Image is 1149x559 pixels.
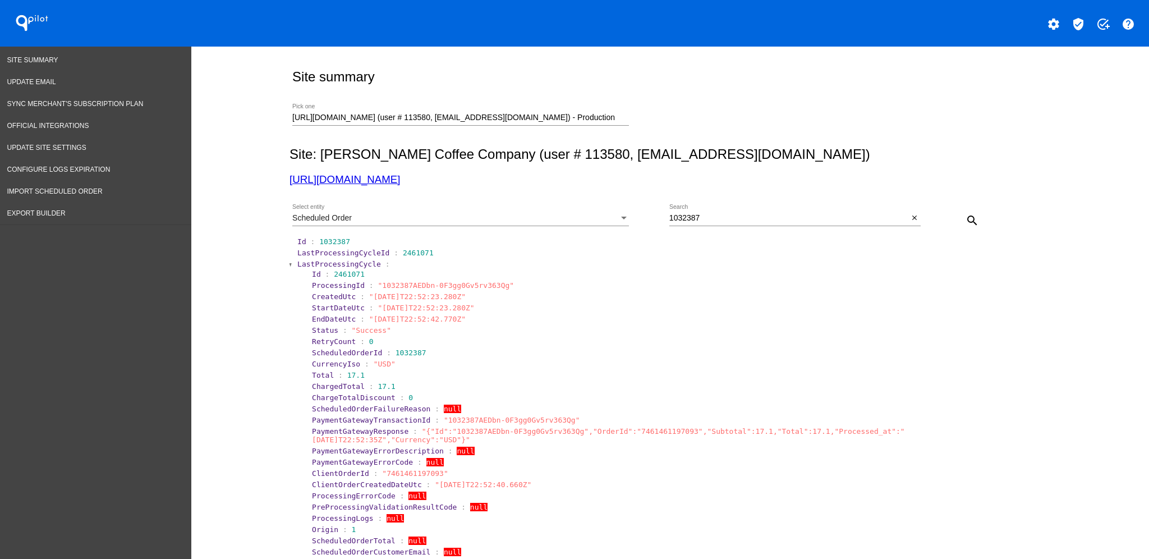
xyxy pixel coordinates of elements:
[911,214,918,223] mat-icon: close
[312,382,365,391] span: ChargedTotal
[292,69,375,85] h2: Site summary
[312,480,422,489] span: ClientOrderCreatedDateUtc
[289,173,400,185] a: [URL][DOMAIN_NAME]
[297,249,389,257] span: LastProcessingCycleId
[396,349,426,357] span: 1032387
[444,416,580,424] span: "1032387AEDbn-0F3gg0Gv5rv363Qg"
[312,371,334,379] span: Total
[669,214,909,223] input: Search
[292,213,352,222] span: Scheduled Order
[312,525,338,534] span: Origin
[312,537,396,545] span: ScheduledOrderTotal
[1122,17,1135,31] mat-icon: help
[325,270,330,278] span: :
[311,237,315,246] span: :
[369,315,466,323] span: "[DATE]T22:52:42.770Z"
[343,326,347,335] span: :
[400,393,405,402] span: :
[312,492,396,500] span: ProcessingErrorCode
[378,514,382,523] span: :
[312,281,365,290] span: ProcessingId
[435,548,439,556] span: :
[365,360,369,368] span: :
[312,427,408,436] span: PaymentGatewayResponse
[7,100,144,108] span: Sync Merchant's Subscription Plan
[352,525,356,534] span: 1
[312,447,444,455] span: PaymentGatewayErrorDescription
[909,212,921,224] button: Clear
[7,166,111,173] span: Configure logs expiration
[312,304,365,312] span: StartDateUtc
[457,447,474,455] span: null
[387,349,391,357] span: :
[7,144,86,152] span: Update Site Settings
[417,458,422,466] span: :
[360,315,365,323] span: :
[352,326,391,335] span: "Success"
[387,514,404,523] span: null
[374,360,396,368] span: "USD"
[426,458,444,466] span: null
[444,405,461,413] span: null
[403,249,434,257] span: 2461071
[7,209,66,217] span: Export Builder
[7,187,103,195] span: Import Scheduled Order
[1047,17,1060,31] mat-icon: settings
[470,503,488,511] span: null
[400,492,405,500] span: :
[448,447,453,455] span: :
[1072,17,1085,31] mat-icon: verified_user
[312,514,374,523] span: ProcessingLogs
[289,146,1046,162] h2: Site: [PERSON_NAME] Coffee Company (user # 113580, [EMAIL_ADDRESS][DOMAIN_NAME])
[7,78,56,86] span: Update Email
[369,337,374,346] span: 0
[312,315,356,323] span: EndDateUtc
[1096,17,1110,31] mat-icon: add_task
[369,304,374,312] span: :
[292,113,629,122] input: Number
[312,503,457,511] span: PreProcessingValidationResultCode
[408,492,426,500] span: null
[312,292,356,301] span: CreatedUtc
[382,469,448,478] span: "7461461197093"
[408,537,426,545] span: null
[297,237,306,246] span: Id
[369,281,374,290] span: :
[461,503,466,511] span: :
[378,281,514,290] span: "1032387AEDbn-0F3gg0Gv5rv363Qg"
[400,537,405,545] span: :
[312,349,382,357] span: ScheduledOrderId
[966,214,979,227] mat-icon: search
[435,480,531,489] span: "[DATE]T22:52:40.660Z"
[334,270,365,278] span: 2461071
[312,416,430,424] span: PaymentGatewayTransactionId
[10,12,54,34] h1: QPilot
[394,249,398,257] span: :
[369,382,374,391] span: :
[312,405,430,413] span: ScheduledOrderFailureReason
[312,427,905,444] span: "{"Id":"1032387AEDbn-0F3gg0Gv5rv363Qg","OrderId":"7461461197093","Subtotal":17.1,"Total":17.1,"Pr...
[312,548,430,556] span: ScheduledOrderCustomerEmail
[444,548,461,556] span: null
[312,469,369,478] span: ClientOrderId
[312,360,360,368] span: CurrencyIso
[385,260,390,268] span: :
[297,260,381,268] span: LastProcessingCycle
[360,337,365,346] span: :
[312,270,321,278] span: Id
[312,337,356,346] span: RetryCount
[338,371,343,379] span: :
[360,292,365,301] span: :
[312,458,413,466] span: PaymentGatewayErrorCode
[369,292,466,301] span: "[DATE]T22:52:23.280Z"
[378,382,395,391] span: 17.1
[319,237,350,246] span: 1032387
[408,393,413,402] span: 0
[312,326,338,335] span: Status
[435,416,439,424] span: :
[435,405,439,413] span: :
[292,214,629,223] mat-select: Select entity
[7,122,89,130] span: Official Integrations
[426,480,431,489] span: :
[413,427,417,436] span: :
